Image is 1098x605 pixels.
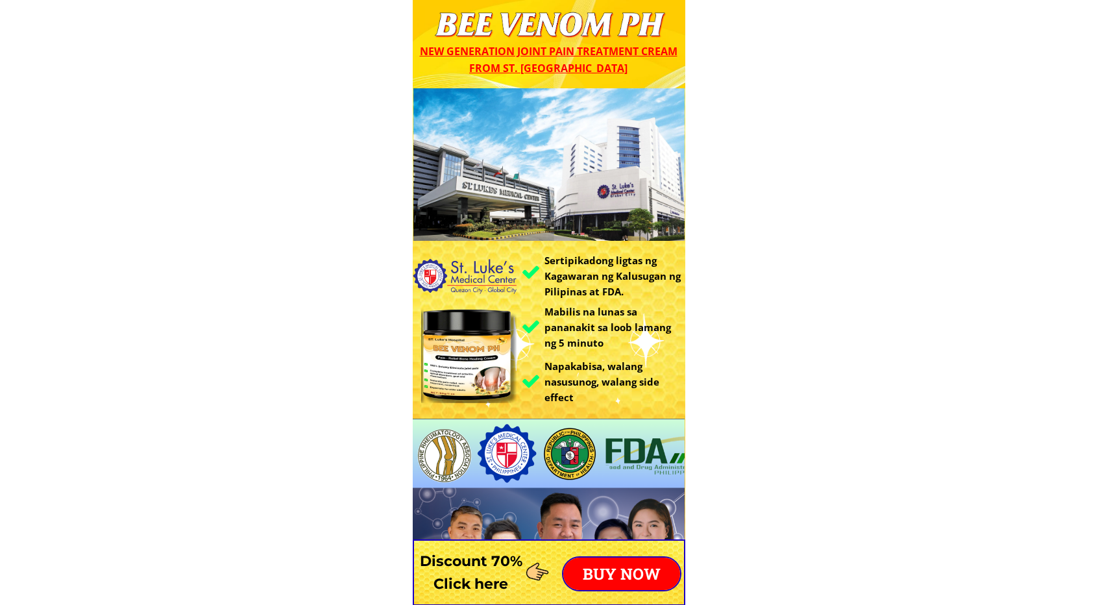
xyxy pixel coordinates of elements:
[420,44,677,75] span: New generation joint pain treatment cream from St. [GEOGRAPHIC_DATA]
[413,550,529,595] h3: Discount 70% Click here
[563,558,680,590] p: BUY NOW
[544,253,689,299] h3: Sertipikadong ligtas ng Kagawaran ng Kalusugan ng Pilipinas at FDA.
[544,304,682,351] h3: Mabilis na lunas sa pananakit sa loob lamang ng 5 minuto
[544,358,685,405] h3: Napakabisa, walang nasusunog, walang side effect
